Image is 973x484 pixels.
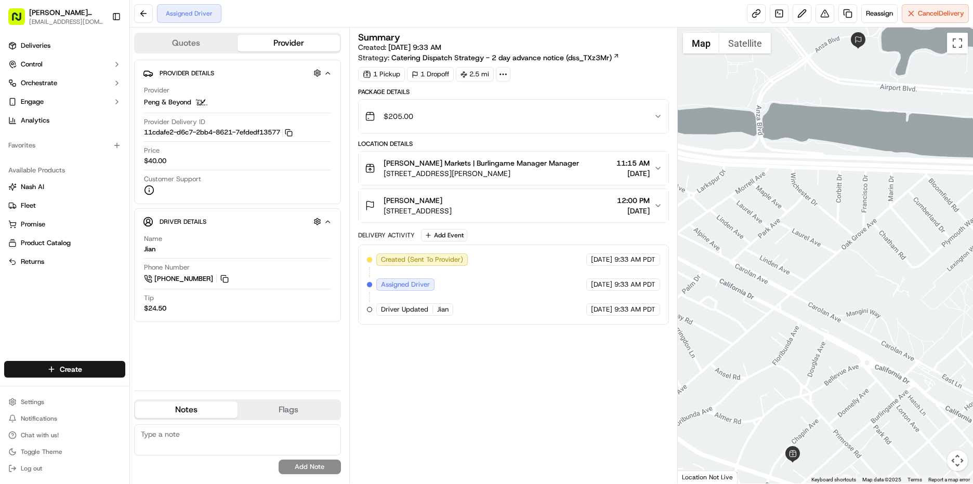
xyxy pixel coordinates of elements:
span: [STREET_ADDRESS][PERSON_NAME] [384,168,579,179]
span: Name [144,234,162,244]
button: Create [4,361,125,378]
span: 11:15 AM [616,158,650,168]
span: Created (Sent To Provider) [381,255,463,264]
span: Phone Number [144,263,190,272]
h3: Summary [358,33,400,42]
span: Provider Details [160,69,214,77]
a: Deliveries [4,37,125,54]
button: [EMAIL_ADDRESS][DOMAIN_NAME] [29,18,103,26]
button: Reassign [861,4,898,23]
span: Log out [21,464,42,473]
button: Settings [4,395,125,409]
button: Driver Details [143,213,332,230]
span: Map data ©2025 [862,477,901,482]
button: Nash AI [4,179,125,195]
span: Nash AI [21,182,44,192]
span: Catering Dispatch Strategy - 2 day advance notice (dss_TXz3Mr) [391,52,612,63]
span: Provider Delivery ID [144,117,205,127]
button: Engage [4,93,125,110]
button: Orchestrate [4,75,125,91]
div: Package Details [358,88,669,96]
div: 1 Dropoff [407,67,454,82]
span: Promise [21,220,45,229]
span: Product Catalog [21,238,71,248]
button: [PERSON_NAME] Markets[EMAIL_ADDRESS][DOMAIN_NAME] [4,4,108,29]
span: Engage [21,97,44,106]
span: [DATE] 9:33 AM [388,43,441,52]
span: Driver Details [160,218,206,226]
button: Chat with us! [4,428,125,442]
button: Toggle fullscreen view [947,33,968,53]
div: 2.5 mi [456,67,494,82]
button: Product Catalog [4,235,125,251]
button: Show street map [683,33,719,53]
span: [DATE] [591,255,612,264]
button: Map camera controls [947,450,968,471]
button: 11cdafe2-d6c7-2bb4-8621-7efdedf13577 [144,128,293,137]
a: Open this area in Google Maps (opens a new window) [680,470,715,483]
div: $24.50 [144,304,166,313]
button: Control [4,56,125,73]
span: $40.00 [144,156,166,166]
span: 9:33 AM PDT [614,305,655,314]
a: Product Catalog [8,238,121,248]
span: $205.00 [384,111,413,122]
span: Driver Updated [381,305,428,314]
span: Jian [437,305,449,314]
div: Jian [144,245,155,254]
button: Quotes [135,35,238,51]
button: CancelDelivery [902,4,969,23]
span: Control [21,60,43,69]
span: Price [144,146,160,155]
span: Created: [358,42,441,52]
span: Fleet [21,201,36,210]
span: [DATE] [591,280,612,289]
button: Promise [4,216,125,233]
button: Notes [135,401,238,418]
span: Provider [144,86,169,95]
span: 12:00 PM [617,195,650,206]
button: Toggle Theme [4,445,125,459]
span: Peng & Beyond [144,98,191,107]
button: Flags [238,401,340,418]
button: Returns [4,253,125,270]
div: Delivery Activity [358,231,415,239]
div: Location Details [358,140,669,148]
a: Fleet [8,201,121,210]
button: Keyboard shortcuts [811,476,856,483]
span: Tip [144,293,154,303]
span: [PHONE_NUMBER] [154,274,213,284]
button: [PERSON_NAME] Markets [29,7,103,18]
button: Show satellite imagery [719,33,771,53]
button: Fleet [4,197,125,214]
a: Terms (opens in new tab) [908,477,922,482]
span: Settings [21,398,44,406]
div: Favorites [4,137,125,154]
button: Notifications [4,411,125,426]
span: Toggle Theme [21,448,62,456]
span: [DATE] [617,206,650,216]
button: Provider [238,35,340,51]
img: profile_peng_cartwheel.jpg [195,96,208,109]
a: Nash AI [8,182,121,192]
span: [DATE] [591,305,612,314]
span: Notifications [21,414,57,423]
img: Google [680,470,715,483]
a: Analytics [4,112,125,129]
span: Deliveries [21,41,50,50]
span: Cancel Delivery [918,9,964,18]
a: Catering Dispatch Strategy - 2 day advance notice (dss_TXz3Mr) [391,52,620,63]
a: Returns [8,257,121,266]
a: Report a map error [928,477,970,482]
button: [PERSON_NAME][STREET_ADDRESS]12:00 PM[DATE] [359,189,669,222]
button: Add Event [421,229,467,241]
span: 9:33 AM PDT [614,280,655,289]
span: Analytics [21,116,49,125]
div: Strategy: [358,52,620,63]
span: Create [60,364,82,374]
button: [PERSON_NAME] Markets | Burlingame Manager Manager[STREET_ADDRESS][PERSON_NAME]11:15 AM[DATE] [359,152,669,185]
span: Chat with us! [21,431,59,439]
div: Available Products [4,162,125,179]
